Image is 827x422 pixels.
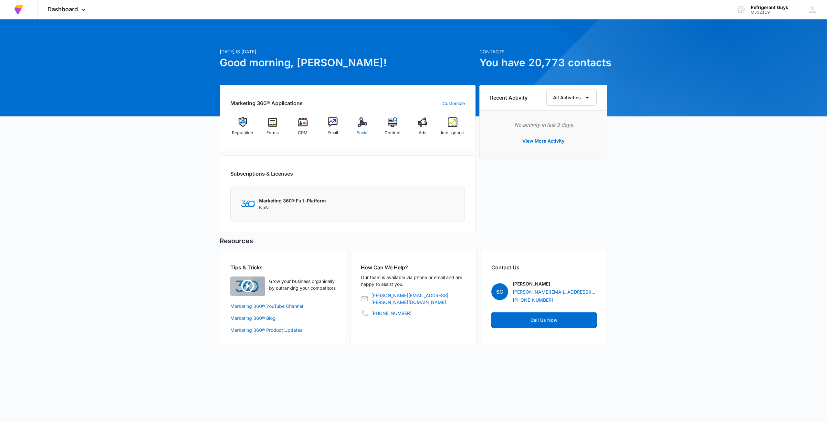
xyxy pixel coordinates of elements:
[491,264,597,271] h2: Contact Us
[361,274,466,287] p: Our team is available via phone or email and are happy to assist you.
[230,276,265,296] img: Quick Overview Video
[751,10,788,15] div: account id
[267,130,279,136] span: Forms
[328,130,338,136] span: Email
[516,133,571,149] button: View More Activity
[443,100,465,107] a: Customize
[230,327,336,333] a: Marketing 360® Product Updates
[751,5,788,10] div: account name
[230,99,303,107] h2: Marketing 360® Applications
[350,117,375,141] a: Social
[290,117,315,141] a: CRM
[298,130,308,136] span: CRM
[371,310,412,317] a: [PHONE_NUMBER]
[491,283,508,300] span: SC
[384,130,401,136] span: Content
[513,280,550,287] p: [PERSON_NAME]
[440,117,465,141] a: Intelligence
[230,117,255,141] a: Reputation
[13,4,25,16] img: Volusion
[491,312,597,328] a: Call Us Now
[220,236,607,246] h5: Resources
[441,130,464,136] span: Intelligence
[220,55,476,70] h1: Good morning, [PERSON_NAME]!
[269,278,336,291] p: Grow your business organically by outranking your competitors
[380,117,405,141] a: Content
[371,292,466,306] a: [PERSON_NAME][EMAIL_ADDRESS][PERSON_NAME][DOMAIN_NAME]
[513,288,597,295] a: [PERSON_NAME][EMAIL_ADDRESS][PERSON_NAME][DOMAIN_NAME]
[357,130,368,136] span: Social
[490,121,597,129] p: No activity in last 3 days
[259,197,326,204] p: Marketing 360® Full-Platform
[230,303,336,309] a: Marketing 360® YouTube Channel
[479,55,607,70] h1: You have 20,773 contacts
[47,6,78,13] span: Dashboard
[410,117,435,141] a: Ads
[241,200,255,207] img: Marketing 360 Logo
[230,170,293,178] h2: Subscriptions & Licenses
[220,48,476,55] p: [DATE] is [DATE]
[232,130,253,136] span: Reputation
[361,264,466,271] h2: How Can We Help?
[230,264,336,271] h2: Tips & Tricks
[320,117,345,141] a: Email
[230,315,336,321] a: Marketing 360® Blog
[259,197,326,211] div: NaN
[419,130,426,136] span: Ads
[479,48,607,55] p: Contacts
[490,94,528,102] h6: Recent Activity
[513,297,553,303] a: [PHONE_NUMBER]
[546,90,597,106] button: All Activities
[260,117,285,141] a: Forms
